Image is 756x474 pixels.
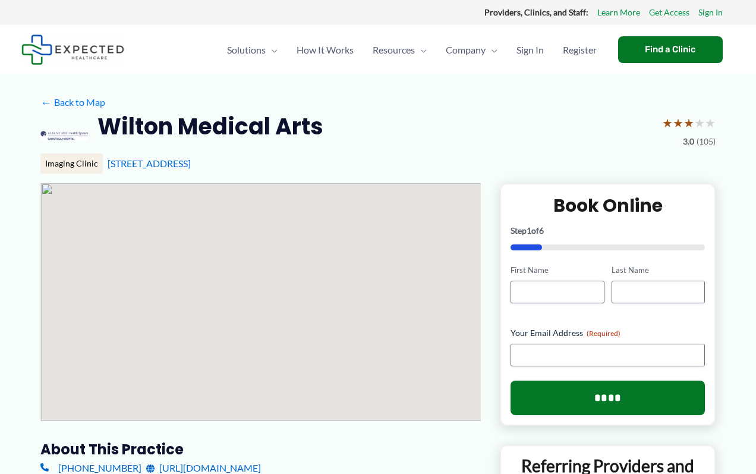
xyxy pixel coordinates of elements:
[587,329,620,338] span: (Required)
[527,225,531,236] span: 1
[705,112,716,134] span: ★
[698,5,723,20] a: Sign In
[363,29,436,71] a: ResourcesMenu Toggle
[553,29,606,71] a: Register
[539,225,544,236] span: 6
[516,29,544,71] span: Sign In
[108,158,191,169] a: [STREET_ADDRESS]
[511,265,604,276] label: First Name
[507,29,553,71] a: Sign In
[662,112,673,134] span: ★
[673,112,683,134] span: ★
[97,112,323,141] h2: Wilton Medical Arts
[40,96,52,108] span: ←
[683,134,694,149] span: 3.0
[618,36,723,63] a: Find a Clinic
[511,227,705,235] p: Step of
[683,112,694,134] span: ★
[486,29,497,71] span: Menu Toggle
[446,29,486,71] span: Company
[484,7,588,17] strong: Providers, Clinics, and Staff:
[266,29,278,71] span: Menu Toggle
[436,29,507,71] a: CompanyMenu Toggle
[21,34,124,65] img: Expected Healthcare Logo - side, dark font, small
[218,29,287,71] a: SolutionsMenu Toggle
[415,29,427,71] span: Menu Toggle
[227,29,266,71] span: Solutions
[612,265,705,276] label: Last Name
[287,29,363,71] a: How It Works
[218,29,606,71] nav: Primary Site Navigation
[697,134,716,149] span: (105)
[649,5,689,20] a: Get Access
[297,29,354,71] span: How It Works
[40,93,105,111] a: ←Back to Map
[597,5,640,20] a: Learn More
[40,440,481,459] h3: About this practice
[40,153,103,174] div: Imaging Clinic
[373,29,415,71] span: Resources
[694,112,705,134] span: ★
[511,194,705,217] h2: Book Online
[563,29,597,71] span: Register
[511,327,705,339] label: Your Email Address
